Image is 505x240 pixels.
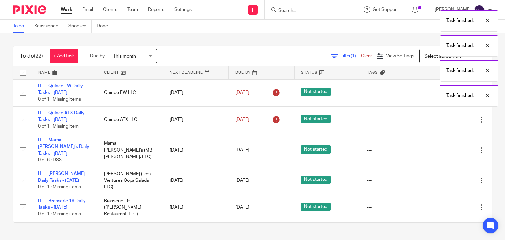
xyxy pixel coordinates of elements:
p: Task finished. [446,92,474,99]
span: [DATE] [235,90,249,95]
a: HH - Quince ATX Daily Tasks - [DATE] [38,111,84,122]
td: Mama [PERSON_NAME]'s (MB [PERSON_NAME], LLC) [97,133,163,167]
td: Quince ATX LLC [97,106,163,133]
a: Snoozed [68,20,92,33]
span: 0 of 1 · Missing items [38,185,81,189]
a: HH - Mama [PERSON_NAME]'s Daily Tasks - [DATE] [38,138,89,156]
span: 0 of 1 · Missing item [38,124,79,129]
td: [DATE] [163,133,229,167]
td: [DATE] [163,167,229,194]
span: [DATE] [235,117,249,122]
a: Work [61,6,72,13]
td: [DATE] [163,106,229,133]
span: Not started [301,203,331,211]
div: --- [367,147,419,154]
p: Due by [90,53,105,59]
td: [DATE] [163,79,229,106]
td: Brasserie 19 ([PERSON_NAME] Restaurant, LLC) [97,194,163,221]
img: svg%3E [474,5,485,15]
a: + Add task [50,49,78,63]
a: Clients [103,6,117,13]
span: 0 of 1 · Missing items [38,212,81,217]
div: --- [367,177,419,184]
span: [DATE] [235,148,249,153]
a: HH - [PERSON_NAME] Daily Tasks - [DATE] [38,171,85,182]
div: --- [367,116,419,123]
p: Task finished. [446,42,474,49]
span: [DATE] [235,178,249,183]
a: HH - Quince FW Daily Tasks - [DATE] [38,84,83,95]
a: Settings [174,6,192,13]
span: Not started [301,176,331,184]
span: This month [113,54,136,59]
div: --- [367,204,419,211]
img: Pixie [13,5,46,14]
td: [DATE] [163,194,229,221]
td: [PERSON_NAME] (Dos Ventures Copa Salads LLC) [97,167,163,194]
span: Not started [301,115,331,123]
span: Not started [301,145,331,154]
a: HH - Brasserie 19 Daily Tasks - [DATE] [38,199,86,210]
span: (22) [34,53,43,59]
span: [DATE] [235,205,249,210]
a: Done [97,20,113,33]
a: Reports [148,6,164,13]
a: Reassigned [34,20,63,33]
p: Task finished. [446,17,474,24]
td: Quince FW LLC [97,79,163,106]
a: To do [13,20,29,33]
p: Task finished. [446,67,474,74]
span: 0 of 6 · DSS [38,158,62,162]
a: Team [127,6,138,13]
a: Email [82,6,93,13]
h1: To do [20,53,43,60]
span: 0 of 1 · Missing items [38,97,81,102]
